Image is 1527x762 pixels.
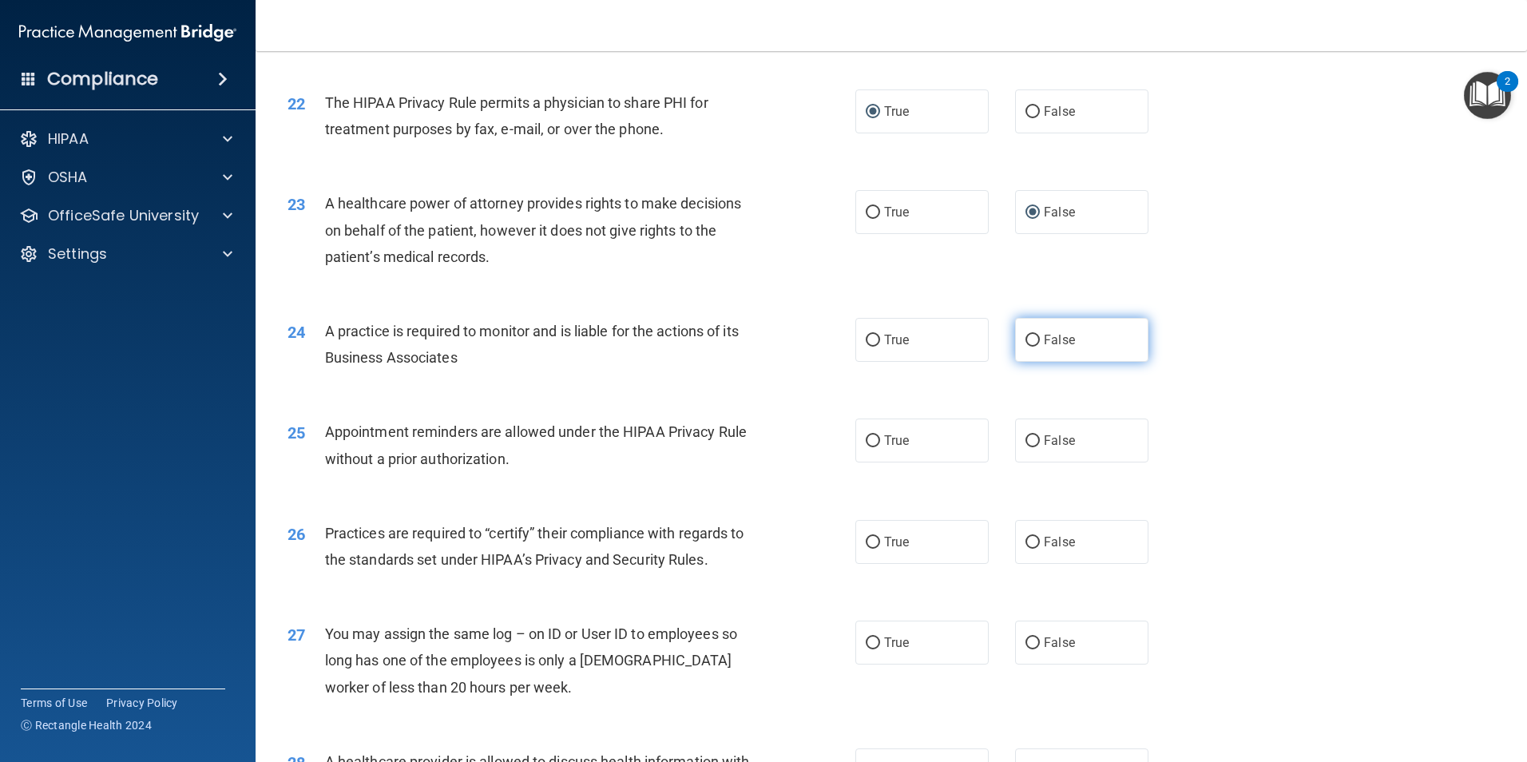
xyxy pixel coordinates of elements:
span: Ⓒ Rectangle Health 2024 [21,717,152,733]
p: OSHA [48,168,88,187]
input: True [866,637,880,649]
div: 2 [1505,81,1510,102]
input: True [866,106,880,118]
input: False [1025,335,1040,347]
span: Practices are required to “certify” their compliance with regards to the standards set under HIPA... [325,525,744,568]
input: False [1025,537,1040,549]
span: True [884,635,909,650]
input: True [866,435,880,447]
span: False [1044,534,1075,550]
input: True [866,335,880,347]
span: You may assign the same log – on ID or User ID to employees so long has one of the employees is o... [325,625,737,695]
input: False [1025,207,1040,219]
span: A healthcare power of attorney provides rights to make decisions on behalf of the patient, howeve... [325,195,741,264]
span: 22 [288,94,305,113]
a: OfficeSafe University [19,206,232,225]
span: 24 [288,323,305,342]
span: A practice is required to monitor and is liable for the actions of its Business Associates [325,323,739,366]
span: 27 [288,625,305,645]
span: False [1044,204,1075,220]
span: False [1044,635,1075,650]
button: Open Resource Center, 2 new notifications [1464,72,1511,119]
span: The HIPAA Privacy Rule permits a physician to share PHI for treatment purposes by fax, e-mail, or... [325,94,708,137]
span: True [884,534,909,550]
span: False [1044,433,1075,448]
input: False [1025,106,1040,118]
span: True [884,332,909,347]
p: HIPAA [48,129,89,149]
span: False [1044,332,1075,347]
span: 23 [288,195,305,214]
span: Appointment reminders are allowed under the HIPAA Privacy Rule without a prior authorization. [325,423,747,466]
span: 25 [288,423,305,443]
iframe: Drift Widget Chat Controller [1447,652,1508,712]
input: True [866,537,880,549]
img: PMB logo [19,17,236,49]
a: Privacy Policy [106,695,178,711]
span: False [1044,104,1075,119]
span: True [884,433,909,448]
span: 26 [288,525,305,544]
a: Settings [19,244,232,264]
span: True [884,104,909,119]
input: False [1025,435,1040,447]
p: Settings [48,244,107,264]
input: False [1025,637,1040,649]
a: Terms of Use [21,695,87,711]
a: OSHA [19,168,232,187]
span: True [884,204,909,220]
h4: Compliance [47,68,158,90]
p: OfficeSafe University [48,206,199,225]
input: True [866,207,880,219]
a: HIPAA [19,129,232,149]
